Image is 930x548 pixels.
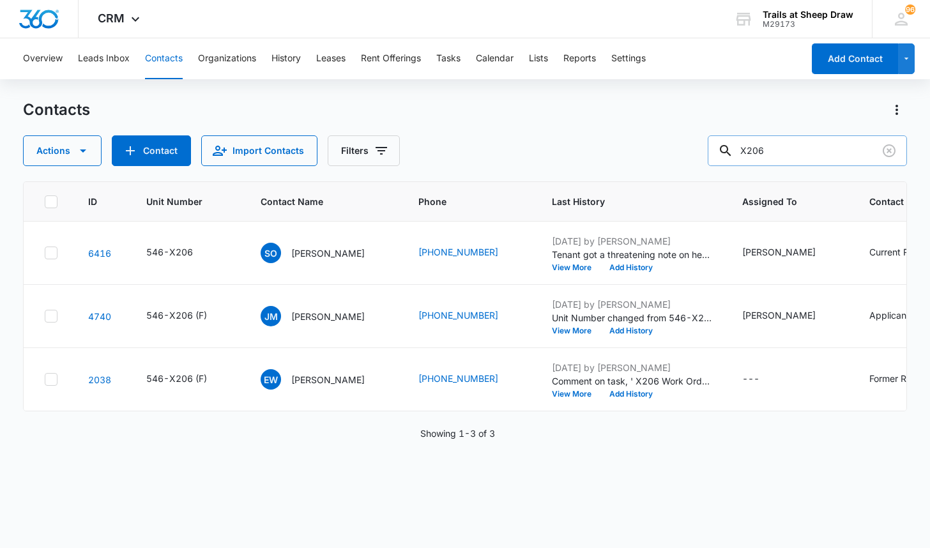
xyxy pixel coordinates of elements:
[418,245,521,261] div: Phone - (720) 951-4248 - Select to Edit Field
[261,195,369,208] span: Contact Name
[905,4,915,15] div: notifications count
[600,390,662,398] button: Add History
[418,372,521,387] div: Phone - (952) 913-9217 - Select to Edit Field
[742,308,839,324] div: Assigned To - Thomas Murphy - Select to Edit Field
[420,427,495,440] p: Showing 1-3 of 3
[476,38,514,79] button: Calendar
[261,243,388,263] div: Contact Name - Samantha Olson - Select to Edit Field
[261,306,388,326] div: Contact Name - Justin Myers - Select to Edit Field
[98,11,125,25] span: CRM
[146,308,230,324] div: Unit Number - 546-X206 (F) - Select to Edit Field
[563,38,596,79] button: Reports
[600,264,662,271] button: Add History
[708,135,907,166] input: Search Contacts
[742,372,782,387] div: Assigned To - - Select to Edit Field
[145,38,183,79] button: Contacts
[418,195,503,208] span: Phone
[261,369,388,390] div: Contact Name - Evan Werch - Select to Edit Field
[552,264,600,271] button: View More
[742,195,820,208] span: Assigned To
[146,245,193,259] div: 546-X206
[552,311,712,324] p: Unit Number changed from 546-X206 to 546-X206 (F).
[611,38,646,79] button: Settings
[146,195,230,208] span: Unit Number
[742,245,839,261] div: Assigned To - Thomas Murphy - Select to Edit Field
[146,308,207,322] div: 546-X206 (F)
[812,43,898,74] button: Add Contact
[887,100,907,120] button: Actions
[198,38,256,79] button: Organizations
[418,245,498,259] a: [PHONE_NUMBER]
[112,135,191,166] button: Add Contact
[146,372,207,385] div: 546-X206 (F)
[88,311,111,322] a: Navigate to contact details page for Justin Myers
[361,38,421,79] button: Rent Offerings
[88,248,111,259] a: Navigate to contact details page for Samantha Olson
[316,38,346,79] button: Leases
[742,245,816,259] div: [PERSON_NAME]
[23,38,63,79] button: Overview
[600,327,662,335] button: Add History
[78,38,130,79] button: Leads Inbox
[552,248,712,261] p: Tenant got a threatening note on her car the morning of 7/26. the not reads "If you dont start dr...
[552,390,600,398] button: View More
[879,141,899,161] button: Clear
[869,308,910,322] div: Applicant
[201,135,317,166] button: Import Contacts
[146,245,216,261] div: Unit Number - 546-X206 - Select to Edit Field
[763,20,853,29] div: account id
[552,374,712,388] p: Comment on task, ' X206 Work Order ' "Remove washer and dryer "
[88,195,97,208] span: ID
[23,100,90,119] h1: Contacts
[328,135,400,166] button: Filters
[552,195,693,208] span: Last History
[261,243,281,263] span: SO
[291,247,365,260] p: [PERSON_NAME]
[418,308,521,324] div: Phone - (423) 329-4174 - Select to Edit Field
[23,135,102,166] button: Actions
[271,38,301,79] button: History
[146,372,230,387] div: Unit Number - 546-X206 (F) - Select to Edit Field
[418,372,498,385] a: [PHONE_NUMBER]
[291,310,365,323] p: [PERSON_NAME]
[552,298,712,311] p: [DATE] by [PERSON_NAME]
[552,234,712,248] p: [DATE] by [PERSON_NAME]
[742,308,816,322] div: [PERSON_NAME]
[418,308,498,322] a: [PHONE_NUMBER]
[261,369,281,390] span: EW
[905,4,915,15] span: 96
[552,327,600,335] button: View More
[88,374,111,385] a: Navigate to contact details page for Evan Werch
[436,38,461,79] button: Tasks
[552,361,712,374] p: [DATE] by [PERSON_NAME]
[742,372,759,387] div: ---
[763,10,853,20] div: account name
[529,38,548,79] button: Lists
[261,306,281,326] span: JM
[291,373,365,386] p: [PERSON_NAME]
